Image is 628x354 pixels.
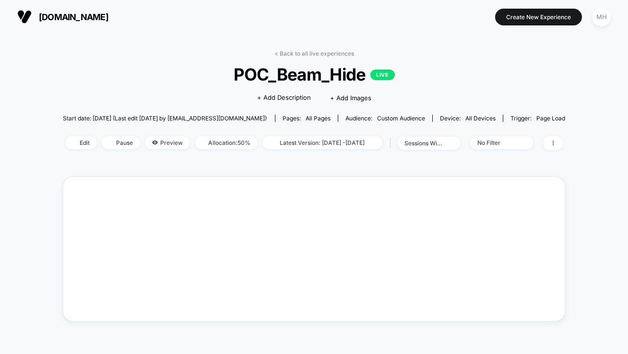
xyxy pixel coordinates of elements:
[536,115,565,122] span: Page Load
[432,115,503,122] span: Device:
[14,9,111,24] button: [DOMAIN_NAME]
[306,115,331,122] span: all pages
[404,140,443,147] div: sessions with impression
[65,136,97,149] span: Edit
[262,136,382,149] span: Latest Version: [DATE] - [DATE]
[257,93,311,103] span: + Add Description
[88,64,540,84] span: POC_Beam_Hide
[589,7,614,27] button: MH
[17,10,32,24] img: Visually logo
[274,50,354,57] a: < Back to all live experiences
[477,139,516,146] div: No Filter
[283,115,331,122] div: Pages:
[370,70,394,80] p: LIVE
[63,115,267,122] span: Start date: [DATE] (Last edit [DATE] by [EMAIL_ADDRESS][DOMAIN_NAME])
[377,115,425,122] span: Custom Audience
[195,136,258,149] span: Allocation: 50%
[387,136,397,150] span: |
[330,94,371,102] span: + Add Images
[465,115,496,122] span: all devices
[345,115,425,122] div: Audience:
[592,8,611,26] div: MH
[495,9,582,25] button: Create New Experience
[510,115,565,122] div: Trigger:
[145,136,190,149] span: Preview
[102,136,140,149] span: Pause
[39,12,108,22] span: [DOMAIN_NAME]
